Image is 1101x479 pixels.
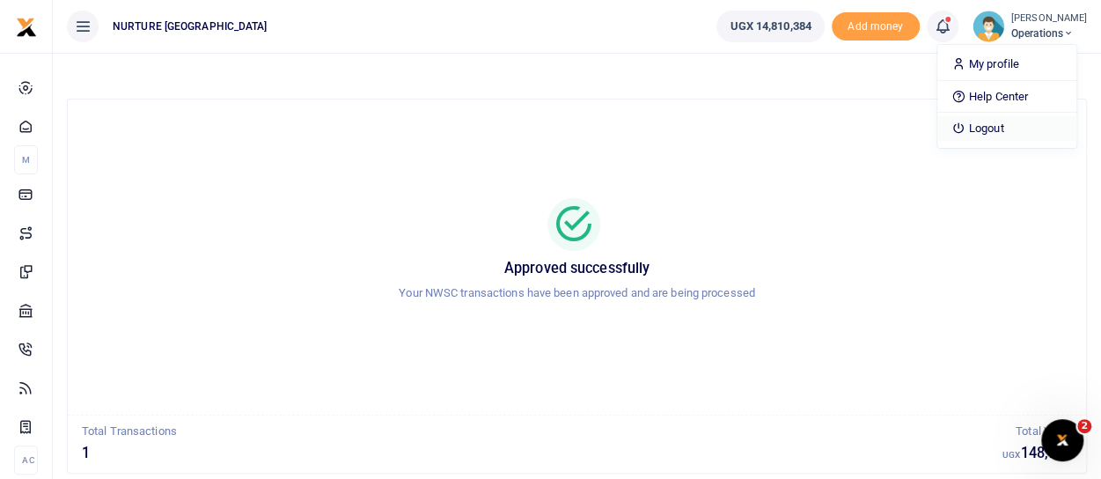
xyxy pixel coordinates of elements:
li: M [14,145,38,174]
iframe: Intercom live chat [1041,419,1083,461]
li: Toup your wallet [832,12,920,41]
span: Operations [1011,26,1087,41]
p: Total Transactions [82,423,1002,441]
h5: 148,718 [1002,445,1072,462]
img: logo-small [16,17,37,38]
h5: 1 [82,445,1002,462]
li: Ac [14,446,38,475]
h5: Approved successfully [89,260,1065,277]
li: Wallet ballance [709,11,831,42]
a: UGX 14,810,384 [716,11,824,42]
p: Your NWSC transactions have been approved and are being processed [89,284,1065,303]
span: 2 [1077,419,1091,433]
span: UGX 14,810,384 [730,18,811,35]
img: profile-user [973,11,1004,42]
a: My profile [937,52,1076,77]
span: NURTURE [GEOGRAPHIC_DATA] [106,18,275,34]
p: Total Value [1002,423,1072,441]
a: Add money [832,18,920,32]
small: UGX [1002,450,1020,460]
span: Add money [832,12,920,41]
a: Help Center [937,85,1076,109]
a: logo-small logo-large logo-large [16,19,37,33]
a: profile-user [PERSON_NAME] Operations [973,11,1087,42]
small: [PERSON_NAME] [1011,11,1087,26]
a: Logout [937,116,1076,141]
